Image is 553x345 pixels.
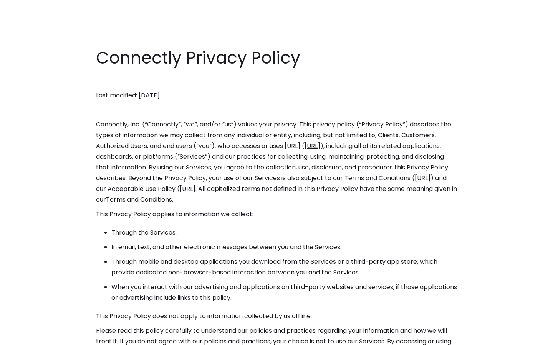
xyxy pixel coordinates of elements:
[96,119,457,205] p: Connectly, Inc. (“Connectly”, “we”, and/or “us”) values your privacy. This privacy policy (“Priva...
[111,242,457,253] li: In email, text, and other electronic messages between you and the Services.
[415,174,430,182] a: [URL]
[96,209,457,220] p: This Privacy Policy applies to information we collect:
[106,195,172,204] a: Terms and Conditions
[8,331,46,342] aside: Language selected: English
[111,256,457,278] li: Through mobile and desktop applications you download from the Services or a third-party app store...
[305,141,320,150] a: [URL]
[96,311,457,322] p: This Privacy Policy does not apply to information collected by us offline.
[111,227,457,238] li: Through the Services.
[96,90,457,101] p: Last modified: [DATE]
[111,282,457,303] li: When you interact with our advertising and applications on third-party websites and services, if ...
[15,332,46,342] ul: Language list
[96,105,457,115] p: ‍
[96,46,457,70] h1: Connectly Privacy Policy
[96,76,457,86] p: ‍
